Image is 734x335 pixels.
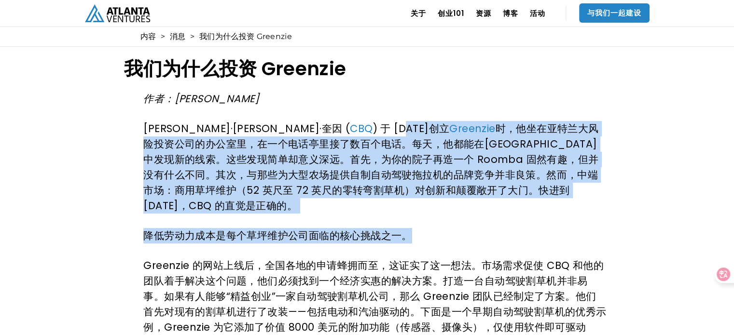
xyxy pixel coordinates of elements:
font: 我们为什么投资 Greenzie [124,55,346,82]
font: 博客 [503,8,518,18]
font: 时，他坐在亚特兰大风险投资公司的办公室里，在一个电话亭里接了数百个电话。每天，他都能在[GEOGRAPHIC_DATA]中发现新的线索。这些发现简单却意义深远。首先，为你的院子再造一个 Room... [143,121,598,213]
font: 活动 [530,8,545,18]
a: 消息 [170,32,185,41]
font: ) 于 [DATE]创立 [373,121,449,135]
font: 创业101 [438,8,464,18]
font: 降低劳动力成本是每个草坪维护公司面临的核心挑战之一。 [143,228,412,242]
a: Greenzie [449,121,495,135]
font: [PERSON_NAME]·[PERSON_NAME]·奎因 ( [143,121,350,135]
a: 内容 [140,32,156,41]
font: 资源 [476,8,491,18]
font: 我们为什么投资 Greenzie [199,32,292,41]
font: 作者：[PERSON_NAME] [143,92,259,106]
a: 与我们一起建设 [579,3,650,23]
font: 与我们一起建设 [587,8,641,18]
font: > [161,32,165,41]
font: > [190,32,194,41]
font: 关于 [411,8,426,18]
a: CBQ [350,121,373,135]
